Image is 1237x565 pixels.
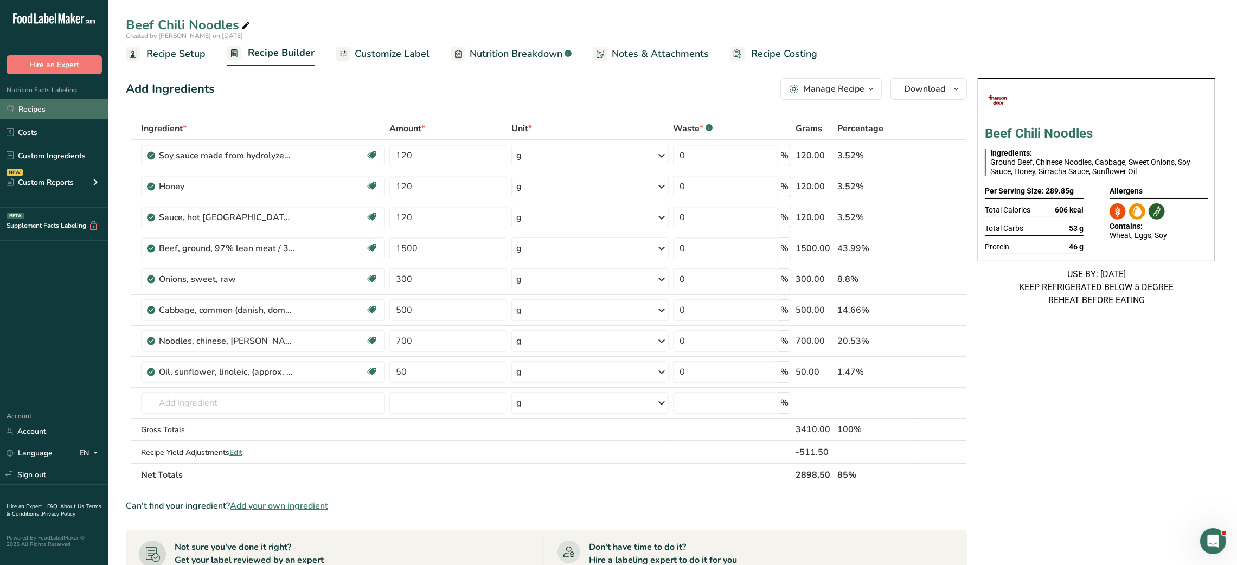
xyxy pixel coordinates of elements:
[837,365,915,378] div: 1.47%
[837,273,915,286] div: 8.8%
[1110,222,1143,230] span: Contains:
[835,463,918,486] th: 85%
[7,55,102,74] button: Hire an Expert
[837,180,915,193] div: 3.52%
[1149,203,1165,220] img: Soy
[7,535,102,548] div: Powered By FoodLabelMaker © 2025 All Rights Reserved
[146,47,206,61] span: Recipe Setup
[780,78,882,100] button: Manage Recipe
[796,423,833,436] div: 3410.00
[796,149,833,162] div: 120.00
[139,463,793,486] th: Net Totals
[837,242,915,255] div: 43.99%
[60,503,86,510] a: About Us .
[159,304,294,317] div: Cabbage, common (danish, domestic, and pointed types), freshly harvest, raw
[516,304,522,317] div: g
[227,41,315,67] a: Recipe Builder
[516,211,522,224] div: g
[126,80,215,98] div: Add Ingredients
[985,206,1030,215] span: Total Calories
[796,273,833,286] div: 300.00
[159,365,294,378] div: Oil, sunflower, linoleic, (approx. 65%)
[730,42,817,66] a: Recipe Costing
[837,149,915,162] div: 3.52%
[516,242,522,255] div: g
[990,158,1190,176] span: Ground Beef, Chinese Noodles, Cabbage, Sweet Onions, Soy Sauce, Honey, Sirracha Sauce, Sunflower Oil
[796,122,822,135] span: Grams
[248,46,315,60] span: Recipe Builder
[7,213,24,219] div: BETA
[511,122,532,135] span: Unit
[1129,203,1145,220] img: Eggs
[230,499,328,512] span: Add your own ingredient
[593,42,709,66] a: Notes & Attachments
[1110,203,1126,220] img: Wheat
[141,424,385,435] div: Gross Totals
[904,82,945,95] span: Download
[516,149,522,162] div: g
[451,42,572,66] a: Nutrition Breakdown
[141,122,187,135] span: Ingredient
[837,211,915,224] div: 3.52%
[355,47,430,61] span: Customize Label
[796,242,833,255] div: 1500.00
[126,42,206,66] a: Recipe Setup
[796,304,833,317] div: 500.00
[837,122,883,135] span: Percentage
[796,335,833,348] div: 700.00
[673,122,713,135] div: Waste
[7,503,101,518] a: Terms & Conditions .
[985,184,1084,199] div: Per Serving Size: 289.85g
[229,447,242,458] span: Edit
[985,127,1208,140] h1: Beef Chili Noodles
[985,85,1012,112] img: N25d6gE6yH1SZ2R9lX1h_1747745489.jpg
[79,447,102,460] div: EN
[159,211,294,224] div: Sauce, hot [GEOGRAPHIC_DATA], sriracha
[1069,224,1084,233] span: 53 g
[470,47,562,61] span: Nutrition Breakdown
[159,273,294,286] div: Onions, sweet, raw
[985,242,1009,252] span: Protein
[141,392,385,414] input: Add Ingredient
[1110,184,1208,199] div: Allergens
[159,335,294,348] div: Noodles, chinese, [PERSON_NAME]
[793,463,835,486] th: 2898.50
[7,503,45,510] a: Hire an Expert .
[978,268,1215,307] div: USE BY: [DATE] KEEP REFRIGERATED BELOW 5 DEGREE REHEAT BEFORE EATING
[890,78,967,100] button: Download
[612,47,709,61] span: Notes & Attachments
[1069,242,1084,252] span: 46 g
[803,82,864,95] div: Manage Recipe
[389,122,425,135] span: Amount
[796,365,833,378] div: 50.00
[837,304,915,317] div: 14.66%
[516,180,522,193] div: g
[516,396,522,409] div: g
[1200,528,1226,554] iframe: Intercom live chat
[1110,231,1208,240] div: Wheat, Eggs, Soy
[751,47,817,61] span: Recipe Costing
[7,177,74,188] div: Custom Reports
[126,15,252,35] div: Beef Chili Noodles
[837,423,915,436] div: 100%
[126,499,967,512] div: Can't find your ingredient?
[516,273,522,286] div: g
[837,335,915,348] div: 20.53%
[7,169,23,176] div: NEW
[47,503,60,510] a: FAQ .
[1055,206,1084,215] span: 606 kcal
[159,149,294,162] div: Soy sauce made from hydrolyzed vegetable protein
[141,447,385,458] div: Recipe Yield Adjustments
[796,180,833,193] div: 120.00
[7,444,53,463] a: Language
[126,31,243,40] span: Created by [PERSON_NAME] on [DATE]
[985,224,1023,233] span: Total Carbs
[516,335,522,348] div: g
[159,242,294,255] div: Beef, ground, 97% lean meat / 3% fat, crumbles, cooked, pan-browned
[516,365,522,378] div: g
[796,446,833,459] div: -511.50
[42,510,75,518] a: Privacy Policy
[336,42,430,66] a: Customize Label
[796,211,833,224] div: 120.00
[159,180,294,193] div: Honey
